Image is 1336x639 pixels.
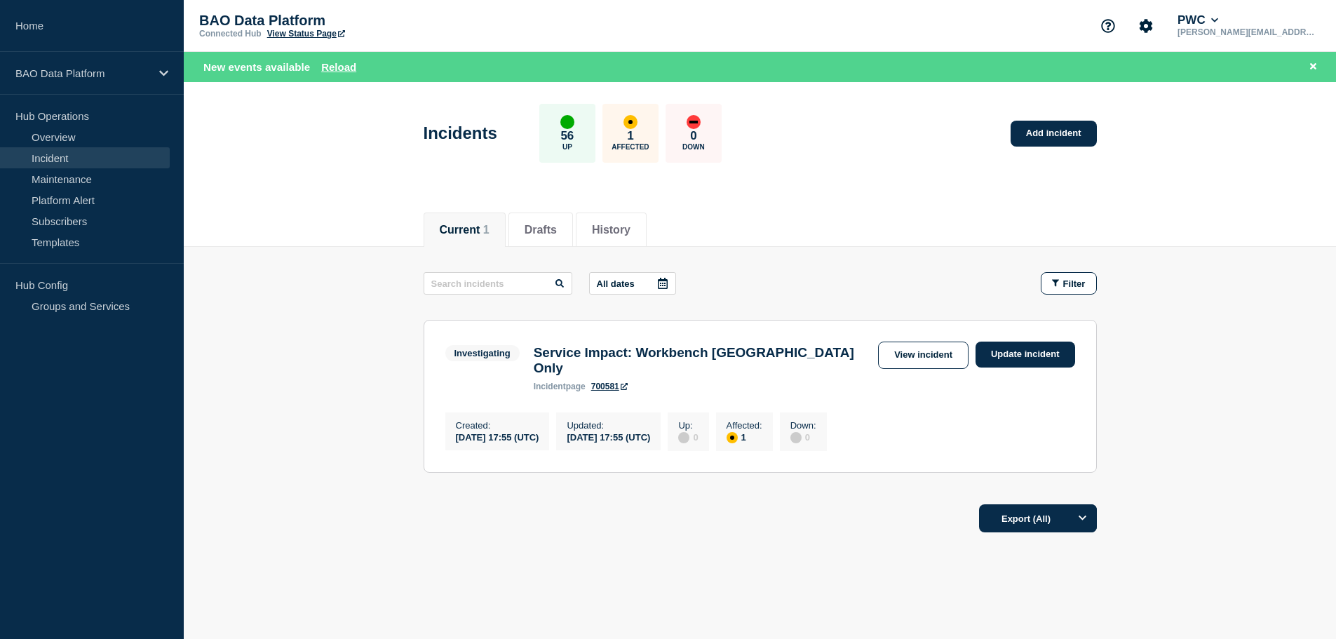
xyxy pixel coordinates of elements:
div: down [687,115,701,129]
p: [PERSON_NAME][EMAIL_ADDRESS][PERSON_NAME][DOMAIN_NAME] [1175,27,1321,37]
span: Filter [1063,278,1086,289]
button: Drafts [525,224,557,236]
p: 56 [560,129,574,143]
div: 0 [678,431,698,443]
button: Export (All) [979,504,1097,532]
h1: Incidents [424,123,497,143]
div: disabled [678,432,689,443]
p: Connected Hub [199,29,262,39]
div: 0 [790,431,816,443]
div: up [560,115,574,129]
a: Add incident [1011,121,1097,147]
p: Affected [612,143,649,151]
div: [DATE] 17:55 (UTC) [456,431,539,443]
a: 700581 [591,382,628,391]
div: disabled [790,432,802,443]
span: Investigating [445,345,520,361]
button: Options [1069,504,1097,532]
p: Updated : [567,420,650,431]
h3: Service Impact: Workbench [GEOGRAPHIC_DATA] Only [534,345,871,376]
p: BAO Data Platform [199,13,480,29]
button: All dates [589,272,676,295]
button: Reload [321,61,356,73]
button: Support [1093,11,1123,41]
p: Up [562,143,572,151]
button: History [592,224,630,236]
button: Filter [1041,272,1097,295]
p: page [534,382,586,391]
p: Created : [456,420,539,431]
span: 1 [483,224,490,236]
p: 0 [690,129,696,143]
span: New events available [203,61,310,73]
input: Search incidents [424,272,572,295]
p: 1 [627,129,633,143]
div: [DATE] 17:55 (UTC) [567,431,650,443]
button: Account settings [1131,11,1161,41]
span: incident [534,382,566,391]
div: affected [623,115,637,129]
a: View incident [878,342,969,369]
div: 1 [727,431,762,443]
button: Current 1 [440,224,490,236]
p: Affected : [727,420,762,431]
p: Up : [678,420,698,431]
p: Down : [790,420,816,431]
p: Down [682,143,705,151]
a: View Status Page [267,29,345,39]
div: affected [727,432,738,443]
a: Update incident [976,342,1075,368]
p: All dates [597,278,635,289]
button: PWC [1175,13,1221,27]
p: BAO Data Platform [15,67,150,79]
